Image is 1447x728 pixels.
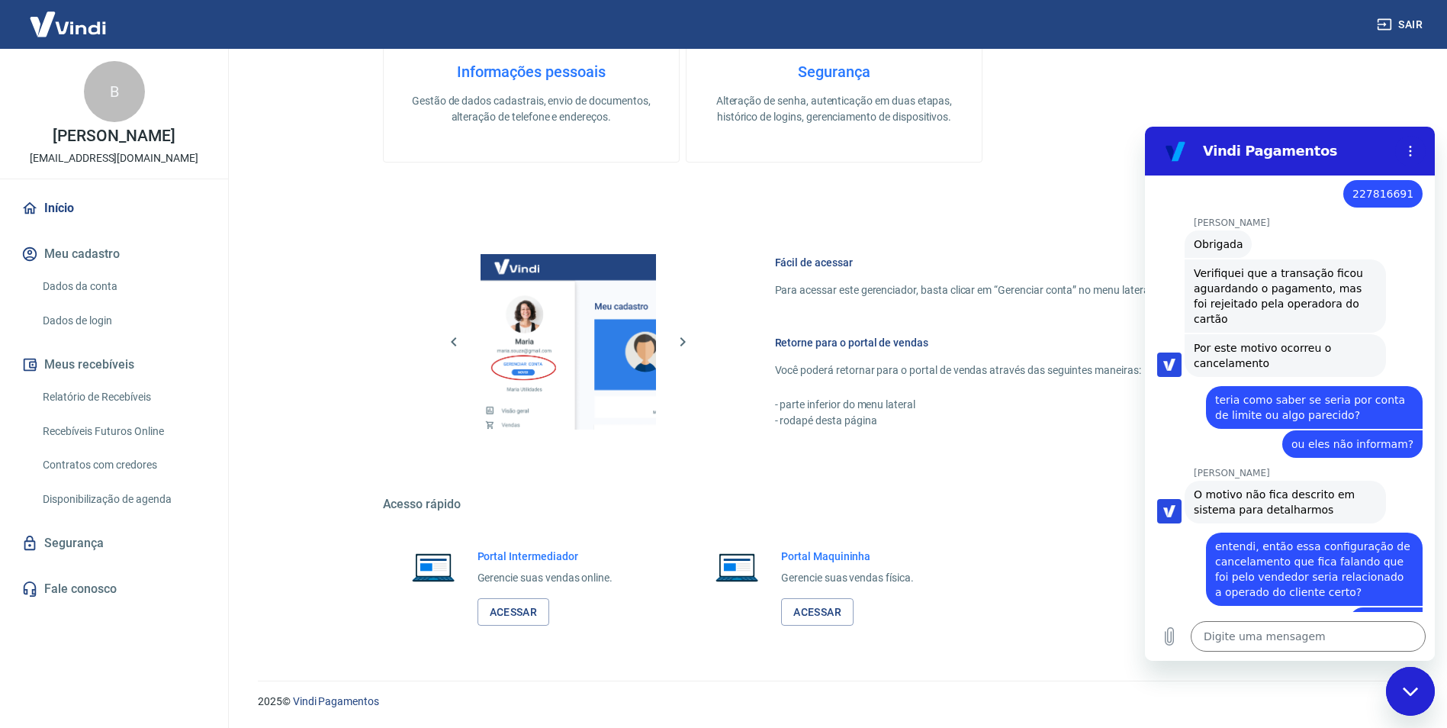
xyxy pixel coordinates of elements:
p: Para acessar este gerenciador, basta clicar em “Gerenciar conta” no menu lateral do portal de ven... [775,282,1249,298]
p: [PERSON_NAME] [53,128,175,144]
a: Relatório de Recebíveis [37,382,210,413]
p: Alteração de senha, autenticação em duas etapas, histórico de logins, gerenciamento de dispositivos. [711,93,957,125]
p: Você poderá retornar para o portal de vendas através das seguintes maneiras: [775,362,1249,378]
p: - rodapé desta página [775,413,1249,429]
p: Gerencie suas vendas física. [781,570,914,586]
h6: Retorne para o portal de vendas [775,335,1249,350]
iframe: Botão para iniciar a janela de mensagens, 4 mensagens não lidas [1386,667,1435,716]
a: Vindi Pagamentos [293,695,379,707]
a: Recebíveis Futuros Online [37,416,210,447]
h6: Portal Intermediador [478,549,613,564]
h5: Acesso rápido [383,497,1286,512]
h4: Informações pessoais [408,63,654,81]
button: Meu cadastro [18,237,210,271]
p: - parte inferior do menu lateral [775,397,1249,413]
a: Início [18,192,210,225]
button: Sair [1374,11,1429,39]
a: Fale conosco [18,572,210,606]
p: Gerencie suas vendas online. [478,570,613,586]
p: [EMAIL_ADDRESS][DOMAIN_NAME] [30,150,198,166]
a: Acessar [781,598,854,627]
h4: Segurança [711,63,957,81]
img: Vindi [18,1,117,47]
h6: Portal Maquininha [781,549,914,564]
p: 2025 © [258,694,1410,710]
img: Imagem de um notebook aberto [705,549,769,585]
img: Imagem da dashboard mostrando o botão de gerenciar conta na sidebar no lado esquerdo [481,254,656,430]
p: Gestão de dados cadastrais, envio de documentos, alteração de telefone e endereços. [408,93,654,125]
div: B [84,61,145,122]
a: Disponibilização de agenda [37,484,210,515]
iframe: Janela de mensagens [1145,127,1435,661]
a: Contratos com credores [37,449,210,481]
img: Imagem de um notebook aberto [401,549,465,585]
a: Dados da conta [37,271,210,302]
a: Dados de login [37,305,210,337]
h6: Fácil de acessar [775,255,1249,270]
button: Meus recebíveis [18,348,210,382]
a: Acessar [478,598,550,627]
a: Segurança [18,527,210,560]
